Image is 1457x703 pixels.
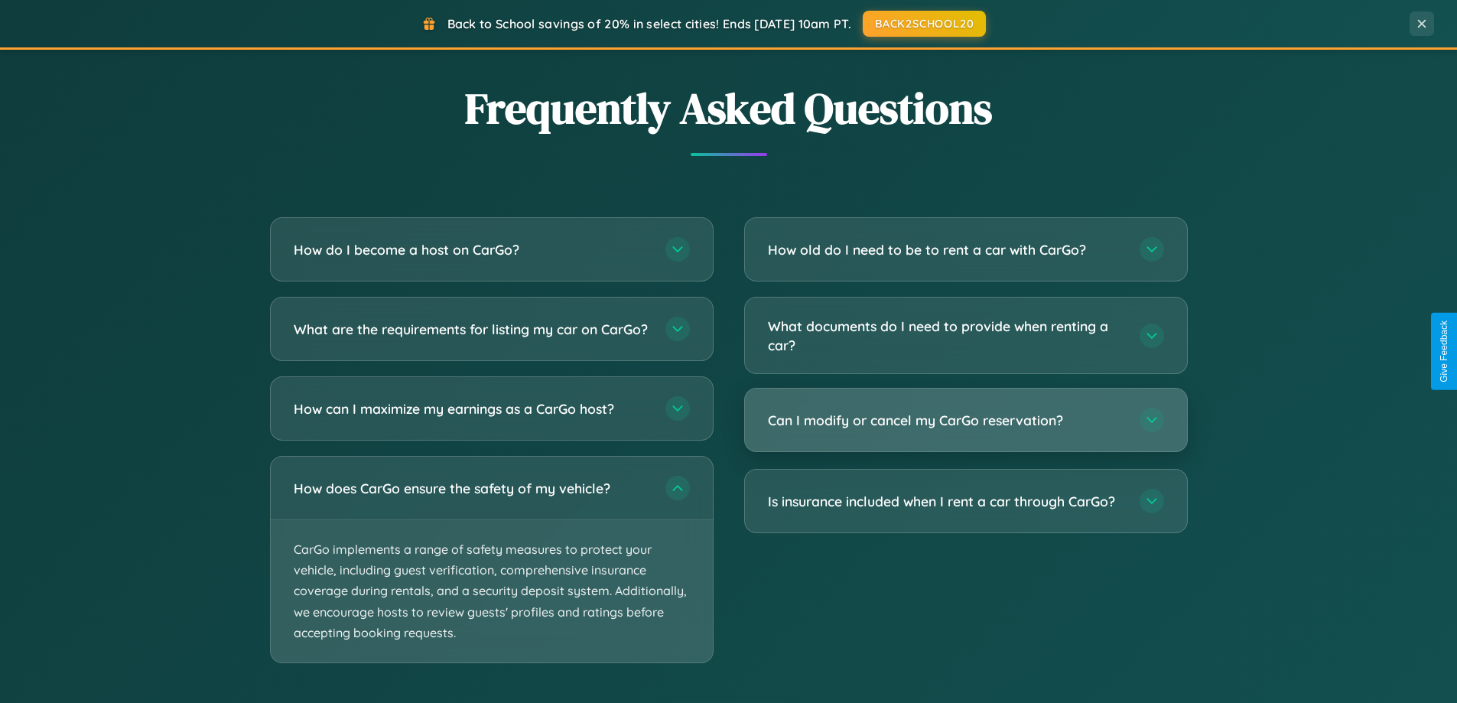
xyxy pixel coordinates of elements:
h3: What are the requirements for listing my car on CarGo? [294,320,650,339]
h3: What documents do I need to provide when renting a car? [768,317,1124,354]
p: CarGo implements a range of safety measures to protect your vehicle, including guest verification... [271,520,713,662]
button: BACK2SCHOOL20 [863,11,986,37]
h3: How old do I need to be to rent a car with CarGo? [768,240,1124,259]
h2: Frequently Asked Questions [270,79,1188,138]
span: Back to School savings of 20% in select cities! Ends [DATE] 10am PT. [447,16,851,31]
h3: How do I become a host on CarGo? [294,240,650,259]
h3: Can I modify or cancel my CarGo reservation? [768,411,1124,430]
div: Give Feedback [1439,321,1449,382]
h3: Is insurance included when I rent a car through CarGo? [768,492,1124,511]
h3: How can I maximize my earnings as a CarGo host? [294,399,650,418]
h3: How does CarGo ensure the safety of my vehicle? [294,479,650,498]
